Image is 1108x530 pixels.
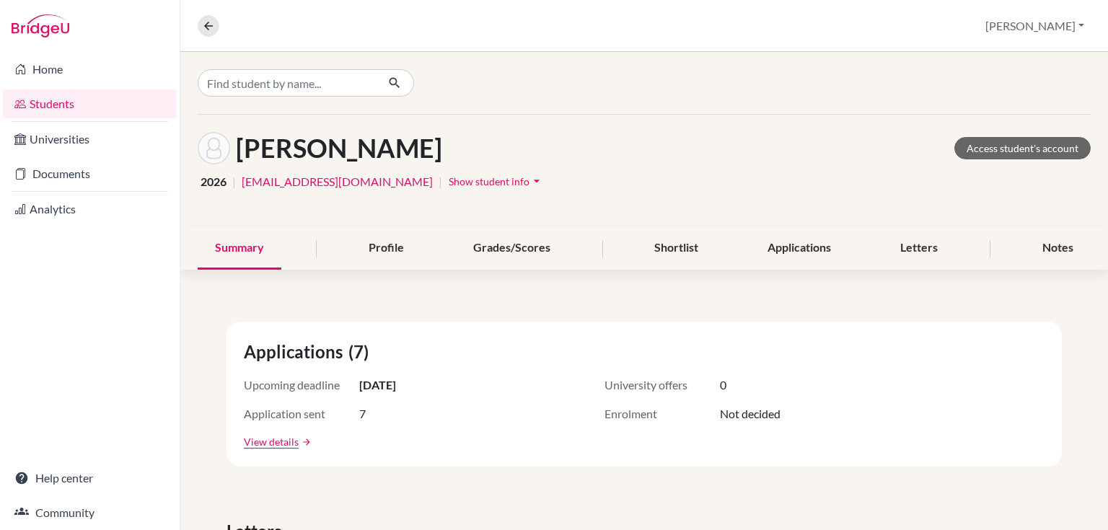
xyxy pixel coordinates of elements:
a: arrow_forward [299,437,312,447]
span: 2026 [201,173,227,190]
span: Application sent [244,405,359,423]
button: Show student infoarrow_drop_down [448,170,545,193]
div: Shortlist [637,227,716,270]
div: Summary [198,227,281,270]
div: Notes [1025,227,1091,270]
span: | [439,173,442,190]
a: Analytics [3,195,177,224]
a: [EMAIL_ADDRESS][DOMAIN_NAME] [242,173,433,190]
span: [DATE] [359,376,396,394]
span: Enrolment [604,405,720,423]
a: Access student's account [954,137,1091,159]
span: Upcoming deadline [244,376,359,394]
button: [PERSON_NAME] [979,12,1091,40]
a: Help center [3,464,177,493]
a: Documents [3,159,177,188]
input: Find student by name... [198,69,377,97]
div: Applications [750,227,848,270]
div: Letters [883,227,955,270]
div: Profile [351,227,421,270]
i: arrow_drop_down [529,174,544,188]
span: University offers [604,376,720,394]
span: 0 [720,376,726,394]
img: Bridge-U [12,14,69,37]
a: Community [3,498,177,527]
span: | [232,173,236,190]
a: View details [244,434,299,449]
a: Students [3,89,177,118]
a: Universities [3,125,177,154]
span: 7 [359,405,366,423]
div: Grades/Scores [456,227,568,270]
img: Rohan Parasramka's avatar [198,132,230,164]
span: Show student info [449,175,529,187]
span: Applications [244,339,348,365]
span: (7) [348,339,374,365]
span: Not decided [720,405,781,423]
h1: [PERSON_NAME] [236,133,442,164]
a: Home [3,55,177,84]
